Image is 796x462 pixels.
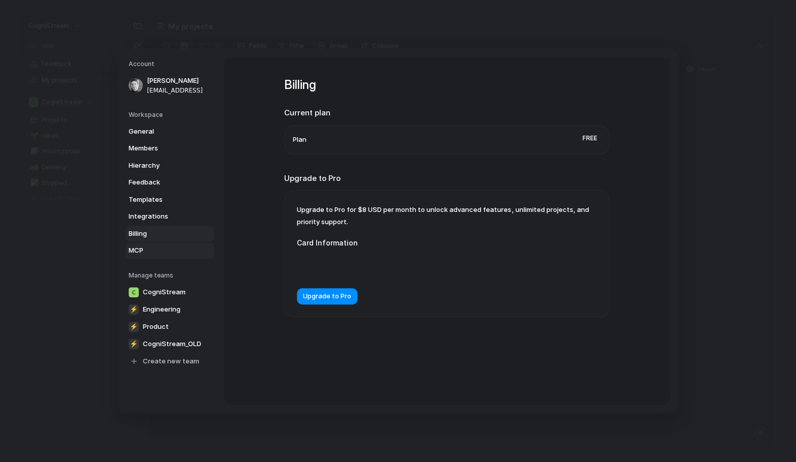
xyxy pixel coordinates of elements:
[126,226,214,242] a: Billing
[126,73,214,98] a: [PERSON_NAME][EMAIL_ADDRESS]
[284,107,609,119] h2: Current plan
[129,127,194,137] span: General
[129,211,194,222] span: Integrations
[126,140,214,157] a: Members
[284,173,609,184] h2: Upgrade to Pro
[293,135,307,145] span: Plan
[126,192,214,208] a: Templates
[129,245,194,256] span: MCP
[126,336,214,352] a: ⚡CogniStream_OLD
[305,260,492,270] iframe: Secure card payment input frame
[129,229,194,239] span: Billing
[143,304,180,315] span: Engineering
[129,304,139,315] div: ⚡
[126,319,214,335] a: ⚡Product
[147,76,212,86] span: [PERSON_NAME]
[303,291,351,301] span: Upgrade to Pro
[129,110,214,119] h5: Workspace
[143,356,199,366] span: Create new team
[129,59,214,69] h5: Account
[126,242,214,259] a: MCP
[143,322,169,332] span: Product
[129,271,214,280] h5: Manage teams
[129,339,139,349] div: ⚡
[126,284,214,300] a: CogniStream
[297,288,357,304] button: Upgrade to Pro
[126,353,214,369] a: Create new team
[126,124,214,140] a: General
[297,237,500,248] label: Card Information
[126,174,214,191] a: Feedback
[297,205,589,226] span: Upgrade to Pro for $8 USD per month to unlock advanced features, unlimited projects, and priority...
[143,339,201,349] span: CogniStream_OLD
[129,177,194,188] span: Feedback
[126,208,214,225] a: Integrations
[129,161,194,171] span: Hierarchy
[126,158,214,174] a: Hierarchy
[129,143,194,153] span: Members
[147,86,212,95] span: [EMAIL_ADDRESS]
[126,301,214,318] a: ⚡Engineering
[129,195,194,205] span: Templates
[578,132,601,145] span: Free
[284,76,609,94] h1: Billing
[129,322,139,332] div: ⚡
[143,287,186,297] span: CogniStream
